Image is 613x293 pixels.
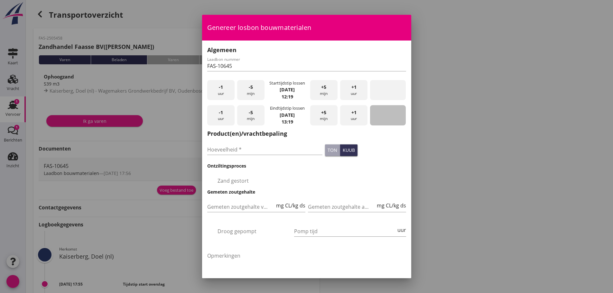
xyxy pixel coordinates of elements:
font: kuub [343,147,355,153]
font: Algemeen [207,46,237,54]
input: Hoeveelheid * [207,144,323,155]
font: mijn [320,91,328,96]
font: uur [218,116,224,121]
button: ton [325,144,340,156]
font: mijn [247,116,255,121]
font: -5 [249,84,253,90]
input: Laadbon nummer [207,61,406,71]
font: [DATE] [280,112,295,118]
input: Gemeten zoutgehalte achterbeun [308,202,376,212]
font: uur [218,91,224,96]
font: mg CL/kg ds [377,202,406,209]
font: dichtbij [367,24,429,32]
font: uur [351,91,357,96]
font: +1 [351,84,357,90]
font: +1 [351,109,357,115]
font: uur [397,226,406,233]
font: Zand gestort [218,177,249,184]
font: -1 [219,109,223,115]
input: Gemeten zoutgehalte voorbeun [207,202,275,212]
font: Eindtijdstip lossen [270,105,305,111]
input: Pomp tijd [294,226,396,236]
font: selectievakje_omtrek_leeg [207,177,400,185]
font: 12:19 [282,94,293,100]
font: ton [328,147,337,153]
font: +5 [321,84,326,90]
font: -5 [249,109,253,115]
font: Gemeten zoutgehalte [207,189,255,195]
font: Starttijdstip lossen [269,80,305,86]
font: 13:19 [282,119,293,125]
font: Ontziltingsproces [207,163,246,169]
button: kuub [340,144,358,156]
font: datumbereik [346,112,431,119]
font: Droog gepompt [218,228,256,235]
font: Genereer losbon bouwmaterialen [207,23,311,32]
font: Product(en)/vrachtbepaling [207,130,287,137]
font: mg CL/kg ds [276,202,305,209]
font: datumbereik [346,86,431,94]
font: mijn [320,116,328,121]
font: [DATE] [280,87,295,93]
font: +5 [321,109,326,115]
font: -1 [219,84,223,90]
font: mijn [247,91,255,96]
textarea: Opmerkingen [207,251,406,284]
